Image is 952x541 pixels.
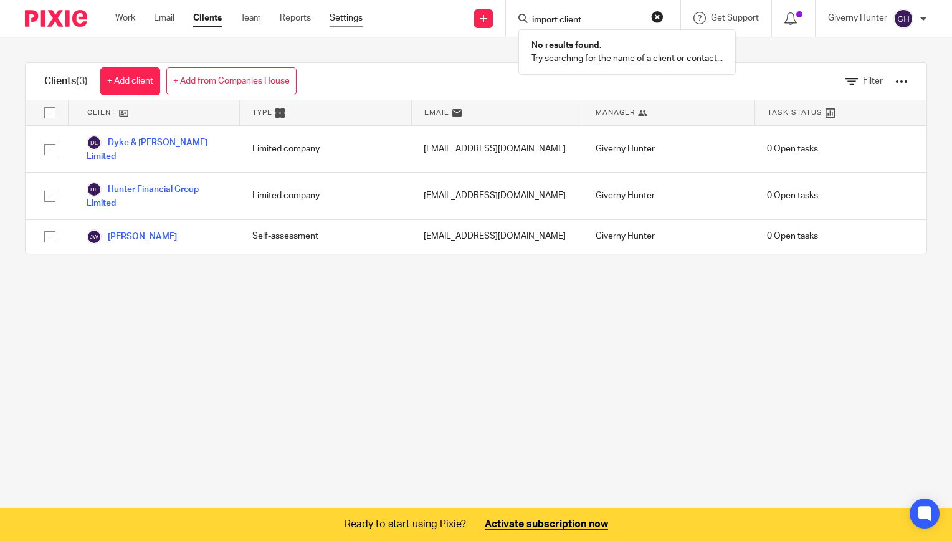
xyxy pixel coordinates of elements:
img: svg%3E [87,229,102,244]
a: Settings [330,12,363,24]
span: Task Status [768,107,822,118]
h1: Clients [44,75,88,88]
a: + Add client [100,67,160,95]
span: 0 Open tasks [767,189,818,202]
span: 0 Open tasks [767,143,818,155]
div: [EMAIL_ADDRESS][DOMAIN_NAME] [411,173,583,219]
span: (3) [76,76,88,86]
div: Limited company [240,126,412,172]
a: [PERSON_NAME] [87,229,177,244]
div: Giverny Hunter [583,126,755,172]
a: Reports [280,12,311,24]
span: Get Support [711,14,759,22]
span: Email [424,107,449,118]
a: Team [240,12,261,24]
a: Work [115,12,135,24]
a: + Add from Companies House [166,67,297,95]
div: [EMAIL_ADDRESS][DOMAIN_NAME] [411,126,583,172]
div: Limited company [240,173,412,219]
button: Clear [651,11,664,23]
span: Client [87,107,116,118]
div: Giverny Hunter [583,220,755,254]
div: [EMAIL_ADDRESS][DOMAIN_NAME] [411,220,583,254]
img: svg%3E [87,135,102,150]
p: Giverny Hunter [828,12,887,24]
a: Hunter Financial Group Limited [87,182,227,209]
a: Email [154,12,174,24]
a: Dyke & [PERSON_NAME] Limited [87,135,227,163]
span: 0 Open tasks [767,230,818,242]
input: Select all [38,101,62,125]
a: Clients [193,12,222,24]
span: Type [252,107,272,118]
span: Manager [596,107,635,118]
div: Self-assessment [240,220,412,254]
img: Pixie [25,10,87,27]
div: Giverny Hunter [583,173,755,219]
img: svg%3E [893,9,913,29]
img: svg%3E [87,182,102,197]
span: Filter [863,77,883,85]
input: Search [531,15,643,26]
